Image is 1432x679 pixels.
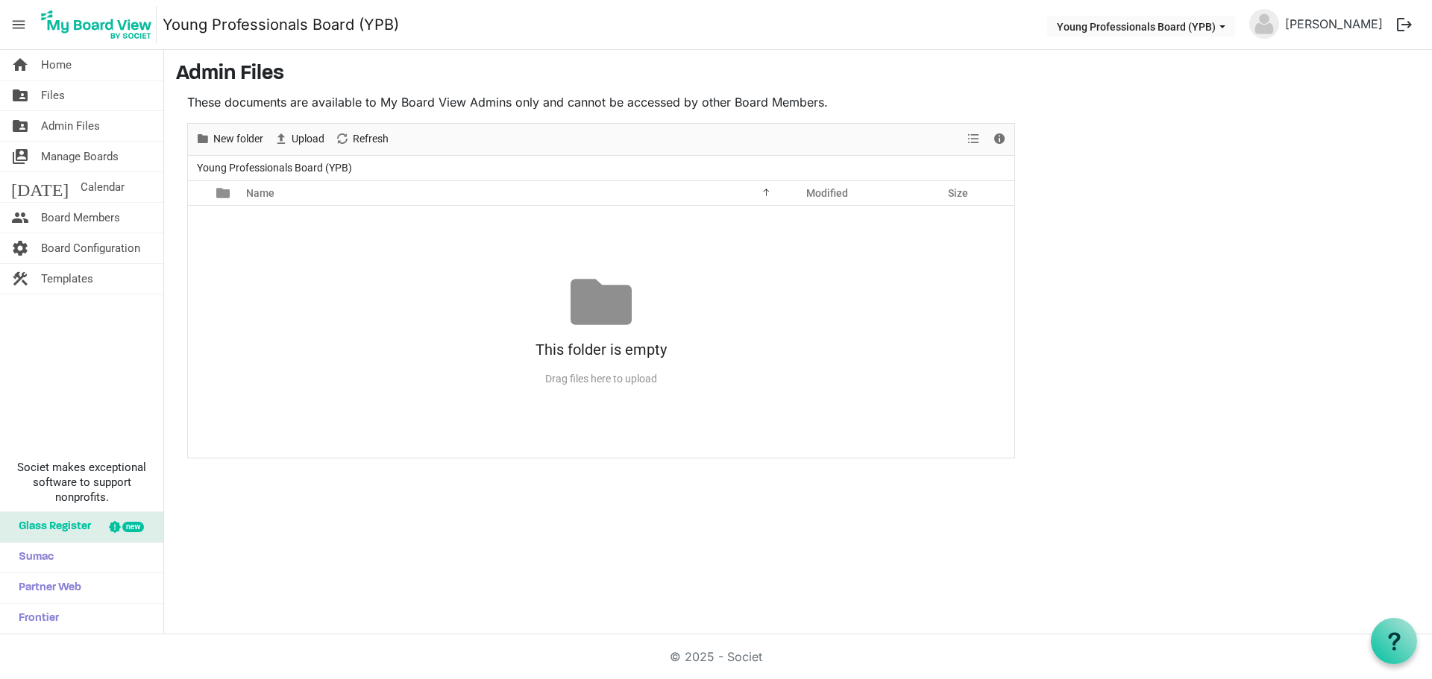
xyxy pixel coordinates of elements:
[122,522,144,532] div: new
[246,187,274,199] span: Name
[1279,9,1389,39] a: [PERSON_NAME]
[37,6,163,43] a: My Board View Logo
[7,460,157,505] span: Societ makes exceptional software to support nonprofits.
[41,264,93,294] span: Templates
[351,130,390,148] span: Refresh
[987,124,1012,155] div: Details
[11,80,29,110] span: folder_shared
[333,130,392,148] button: Refresh
[41,111,100,141] span: Admin Files
[11,111,29,141] span: folder_shared
[41,80,65,110] span: Files
[37,6,157,43] img: My Board View Logo
[1047,16,1235,37] button: Young Professionals Board (YPB) dropdownbutton
[187,93,1015,111] p: These documents are available to My Board View Admins only and cannot be accessed by other Board ...
[41,50,72,80] span: Home
[41,233,140,263] span: Board Configuration
[964,130,982,148] button: View dropdownbutton
[11,142,29,171] span: switch_account
[193,130,266,148] button: New folder
[268,124,330,155] div: Upload
[670,649,762,664] a: © 2025 - Societ
[11,50,29,80] span: home
[1249,9,1279,39] img: no-profile-picture.svg
[11,233,29,263] span: settings
[41,203,120,233] span: Board Members
[194,159,355,177] span: Young Professionals Board (YPB)
[188,332,1014,367] div: This folder is empty
[11,512,91,542] span: Glass Register
[11,203,29,233] span: people
[961,124,987,155] div: View
[11,573,81,603] span: Partner Web
[41,142,119,171] span: Manage Boards
[290,130,326,148] span: Upload
[4,10,33,39] span: menu
[176,62,1420,87] h3: Admin Files
[948,187,968,199] span: Size
[11,543,54,572] span: Sumac
[11,264,29,294] span: construction
[990,130,1010,148] button: Details
[1389,9,1420,40] button: logout
[11,172,69,202] span: [DATE]
[330,124,394,155] div: Refresh
[163,10,399,40] a: Young Professionals Board (YPB)
[806,187,848,199] span: Modified
[190,124,268,155] div: New folder
[212,130,265,148] span: New folder
[81,172,125,202] span: Calendar
[11,604,59,634] span: Frontier
[188,367,1014,391] div: Drag files here to upload
[271,130,327,148] button: Upload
